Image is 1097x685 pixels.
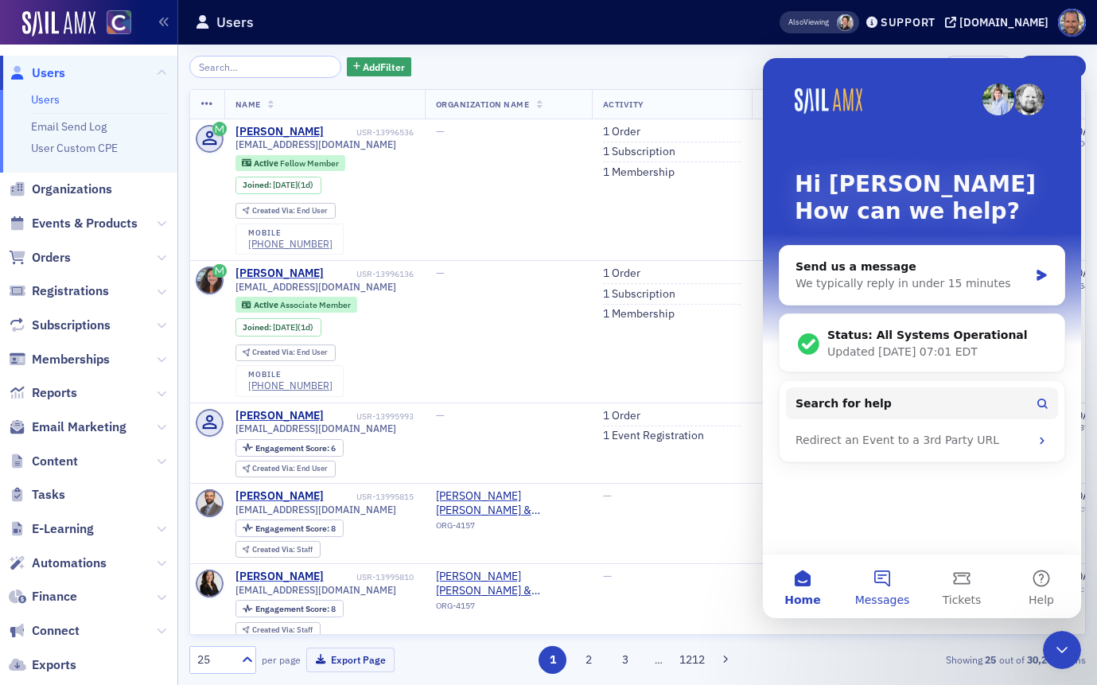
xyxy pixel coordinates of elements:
[95,10,131,37] a: View Homepage
[32,588,77,605] span: Finance
[254,158,280,169] span: Active
[603,267,640,281] a: 1 Order
[235,409,324,423] div: [PERSON_NAME]
[436,266,445,280] span: —
[763,58,1081,618] iframe: Intercom live chat
[603,569,612,583] span: —
[436,408,445,422] span: —
[603,125,640,139] a: 1 Order
[436,489,581,517] span: Hoskin Farina & Kampf PC
[248,228,333,238] div: mobile
[306,648,395,672] button: Export Page
[235,99,261,110] span: Name
[347,57,412,77] button: AddFilter
[235,297,358,313] div: Active: Active: Associate Member
[945,17,1054,28] button: [DOMAIN_NAME]
[255,524,336,533] div: 8
[273,322,313,333] div: (1d)
[9,418,126,436] a: Email Marketing
[252,626,313,635] div: Staff
[235,541,321,558] div: Created Via: Staff
[235,504,396,516] span: [EMAIL_ADDRESS][DOMAIN_NAME]
[235,125,324,139] a: [PERSON_NAME]
[235,422,396,434] span: [EMAIL_ADDRESS][DOMAIN_NAME]
[248,379,333,391] div: [PHONE_NUMBER]
[32,555,107,572] span: Automations
[32,64,65,82] span: Users
[273,179,298,190] span: [DATE]
[982,652,999,667] strong: 25
[9,622,80,640] a: Connect
[280,158,339,169] span: Fellow Member
[9,656,76,674] a: Exports
[436,601,581,617] div: ORG-4157
[788,17,829,28] span: Viewing
[255,605,336,613] div: 8
[363,60,405,74] span: Add Filter
[32,215,138,232] span: Events & Products
[235,177,321,194] div: Joined: 2025-08-12 00:00:00
[252,207,328,216] div: End User
[255,444,336,453] div: 6
[31,119,107,134] a: Email Send Log
[235,318,321,336] div: Joined: 2025-08-12 00:00:00
[252,463,297,473] span: Created Via :
[603,145,675,159] a: 1 Subscription
[235,203,336,220] div: Created Via: End User
[22,11,95,37] img: SailAMX
[603,99,644,110] span: Activity
[235,344,336,361] div: Created Via: End User
[242,158,338,168] a: Active Fellow Member
[107,10,131,35] img: SailAMX
[235,570,324,584] a: [PERSON_NAME]
[248,370,333,379] div: mobile
[603,165,675,180] a: 1 Membership
[273,180,313,190] div: (1d)
[436,99,530,110] span: Organization Name
[959,15,1048,29] div: [DOMAIN_NAME]
[32,282,109,300] span: Registrations
[436,520,581,536] div: ORG-4157
[242,300,350,310] a: Active Associate Member
[252,347,297,357] span: Created Via :
[235,489,324,504] div: [PERSON_NAME]
[32,384,77,402] span: Reports
[603,429,704,443] a: 1 Event Registration
[9,317,111,334] a: Subscriptions
[197,652,232,668] div: 25
[235,138,396,150] span: [EMAIL_ADDRESS][DOMAIN_NAME]
[1019,56,1086,78] a: New User
[32,351,110,368] span: Memberships
[252,544,297,555] span: Created Via :
[603,287,675,302] a: 1 Subscription
[9,453,78,470] a: Content
[539,646,566,674] button: 1
[32,453,78,470] span: Content
[235,267,324,281] a: [PERSON_NAME]
[943,56,1013,78] button: Export
[32,656,76,674] span: Exports
[798,652,1086,667] div: Showing out of items
[235,520,344,537] div: Engagement Score: 8
[235,600,344,617] div: Engagement Score: 8
[280,299,351,310] span: Associate Member
[788,17,803,27] div: Also
[326,572,414,582] div: USR-13995810
[32,181,112,198] span: Organizations
[254,299,280,310] span: Active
